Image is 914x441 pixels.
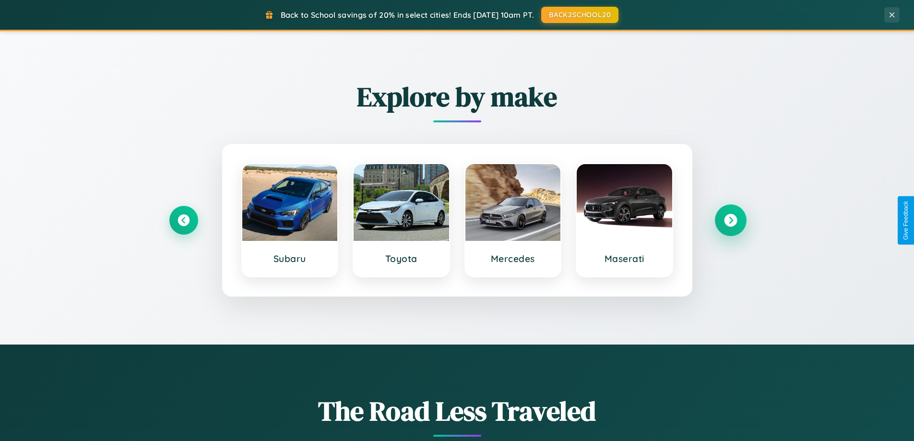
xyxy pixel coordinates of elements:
[541,7,618,23] button: BACK2SCHOOL20
[252,253,328,264] h3: Subaru
[363,253,439,264] h3: Toyota
[586,253,663,264] h3: Maserati
[902,201,909,240] div: Give Feedback
[475,253,551,264] h3: Mercedes
[169,393,745,429] h1: The Road Less Traveled
[281,10,534,20] span: Back to School savings of 20% in select cities! Ends [DATE] 10am PT.
[169,78,745,115] h2: Explore by make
